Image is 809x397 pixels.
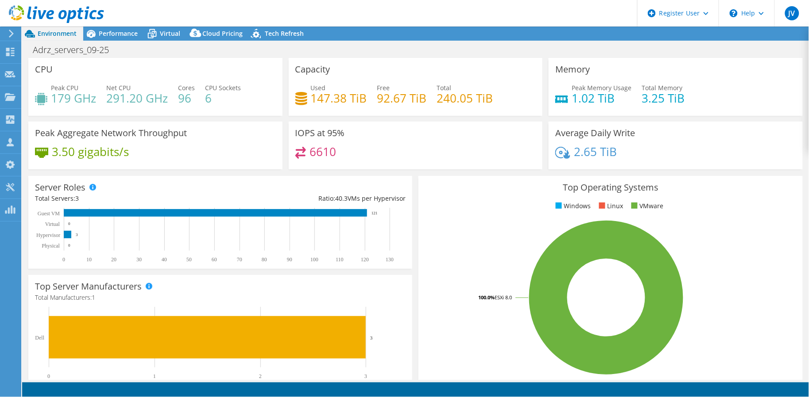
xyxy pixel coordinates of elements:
span: Tech Refresh [265,29,304,38]
li: Linux [597,201,623,211]
text: Dell [35,335,44,341]
span: 1 [92,293,95,302]
text: 1 [153,373,156,379]
h3: Capacity [295,65,330,74]
span: Cores [178,84,195,92]
span: Virtual [160,29,180,38]
text: Physical [42,243,60,249]
text: 20 [111,256,116,263]
span: Peak CPU [51,84,78,92]
span: Used [311,84,326,92]
text: Guest VM [38,210,60,217]
div: Ratio: VMs per Hypervisor [221,194,406,203]
span: JV [785,6,799,20]
text: Virtual [45,221,60,227]
h4: 1.02 TiB [572,93,631,103]
text: 0 [68,221,70,226]
span: Environment [38,29,77,38]
span: 40.3 [335,194,348,202]
h3: Server Roles [35,183,85,192]
span: 3 [75,194,79,202]
li: VMware [629,201,664,211]
text: 80 [262,256,267,263]
h4: 2.65 TiB [574,147,617,157]
text: 121 [372,211,378,215]
h4: 240.05 TiB [437,93,493,103]
text: 60 [212,256,217,263]
h3: IOPS at 95% [295,128,345,138]
h4: 6610 [310,147,336,157]
text: 120 [361,256,369,263]
h4: 3.50 gigabits/s [52,147,129,157]
span: Peak Memory Usage [572,84,631,92]
text: 110 [336,256,344,263]
svg: \n [730,9,738,17]
text: 40 [162,256,167,263]
tspan: ESXi 8.0 [495,294,512,301]
text: 0 [62,256,65,263]
h4: 147.38 TiB [311,93,367,103]
h3: Average Daily Write [555,128,635,138]
text: 100 [310,256,318,263]
text: 50 [186,256,192,263]
h4: Total Manufacturers: [35,293,406,302]
text: 30 [136,256,142,263]
li: Windows [554,201,591,211]
h4: 6 [205,93,241,103]
h4: 92.67 TiB [377,93,427,103]
tspan: 100.0% [478,294,495,301]
h3: CPU [35,65,53,74]
h1: Adrz_servers_09-25 [29,45,123,55]
h4: 179 GHz [51,93,96,103]
text: 3 [76,233,78,237]
text: 70 [237,256,242,263]
h4: 291.20 GHz [106,93,168,103]
text: Hypervisor [36,232,60,238]
h4: 3.25 TiB [642,93,685,103]
text: 3 [370,335,373,340]
div: Total Servers: [35,194,221,203]
h3: Top Operating Systems [425,183,796,192]
span: Free [377,84,390,92]
span: Cloud Pricing [202,29,243,38]
span: Total [437,84,452,92]
text: 130 [386,256,394,263]
h3: Memory [555,65,590,74]
span: CPU Sockets [205,84,241,92]
text: 90 [287,256,292,263]
h4: 96 [178,93,195,103]
span: Total Memory [642,84,682,92]
span: Performance [99,29,138,38]
span: Net CPU [106,84,131,92]
text: 10 [86,256,92,263]
h3: Top Server Manufacturers [35,282,142,291]
text: 0 [68,243,70,248]
text: 2 [259,373,262,379]
text: 3 [364,373,367,379]
h3: Peak Aggregate Network Throughput [35,128,187,138]
text: 0 [47,373,50,379]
